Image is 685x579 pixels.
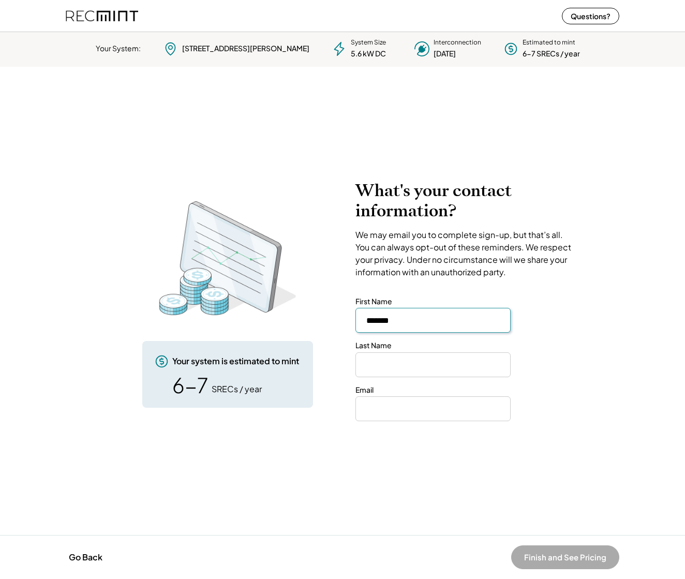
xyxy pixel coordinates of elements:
[172,355,299,367] div: Your system is estimated to mint
[212,383,262,395] div: SRECs / year
[66,2,138,29] img: recmint-logotype%403x%20%281%29.jpeg
[351,49,386,59] div: 5.6 kW DC
[523,38,575,47] div: Estimated to mint
[172,375,208,395] div: 6-7
[355,229,575,278] div: We may email you to complete sign-up, but that’s all. You can always opt-out of these reminders. ...
[66,546,106,569] button: Go Back
[355,385,374,395] div: Email
[562,8,619,24] button: Questions?
[145,196,310,320] img: RecMintArtboard%203%20copy%204.png
[355,340,392,351] div: Last Name
[523,49,580,59] div: 6-7 SRECs / year
[182,43,309,54] div: [STREET_ADDRESS][PERSON_NAME]
[511,545,619,569] button: Finish and See Pricing
[96,43,141,54] div: Your System:
[355,296,392,307] div: First Name
[434,49,456,59] div: [DATE]
[351,38,386,47] div: System Size
[434,38,481,47] div: Interconnection
[355,181,575,221] h2: What's your contact information?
